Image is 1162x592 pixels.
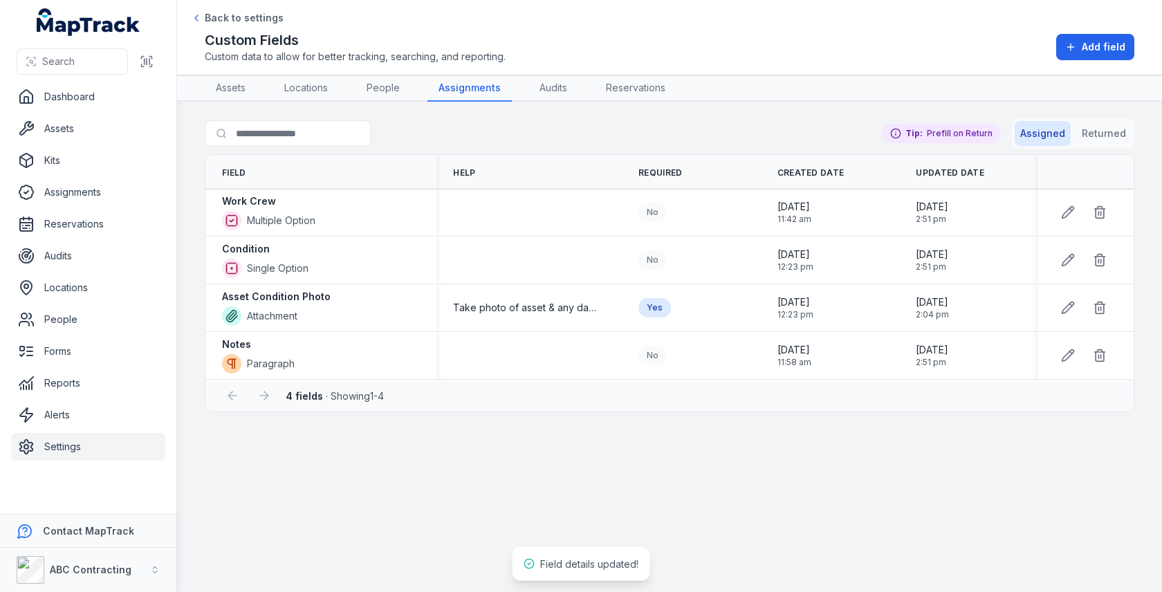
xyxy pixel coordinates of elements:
time: 02/06/2025, 2:51:03 pm [916,248,948,272]
time: 15/07/2025, 2:04:00 pm [916,295,949,320]
time: 14/08/2024, 12:23:59 pm [777,295,813,320]
span: [DATE] [916,200,948,214]
strong: ABC Contracting [50,564,131,575]
div: Prefill on Return [882,124,1001,143]
a: Locations [11,274,165,302]
strong: Work Crew [222,194,276,208]
span: Search [42,55,75,68]
span: [DATE] [916,295,949,309]
time: 14/08/2024, 12:23:44 pm [777,248,813,272]
button: Search [17,48,128,75]
a: Locations [273,75,339,102]
time: 02/06/2025, 2:51:03 pm [916,200,948,225]
span: Attachment [247,309,297,323]
a: Settings [11,433,165,461]
span: 11:58 am [777,357,811,368]
span: [DATE] [777,343,811,357]
a: Back to settings [191,11,284,25]
a: Assignments [427,75,512,102]
span: 2:51 pm [916,357,948,368]
time: 19/03/2025, 11:42:03 am [777,200,811,225]
span: 12:23 pm [777,261,813,272]
span: Back to settings [205,11,284,25]
strong: 4 fields [286,390,323,402]
strong: Asset Condition Photo [222,290,331,304]
a: Kits [11,147,165,174]
div: No [638,250,667,270]
a: Assets [205,75,257,102]
strong: Notes [222,337,251,351]
a: MapTrack [37,8,140,36]
span: [DATE] [916,248,948,261]
span: Multiple Option [247,214,315,228]
div: No [638,346,667,365]
span: 11:42 am [777,214,811,225]
span: [DATE] [777,200,811,214]
span: Field [222,167,246,178]
a: Forms [11,337,165,365]
a: People [11,306,165,333]
a: Dashboard [11,83,165,111]
a: Reports [11,369,165,397]
span: 12:23 pm [777,309,813,320]
button: Add field [1056,34,1134,60]
span: 2:51 pm [916,261,948,272]
span: [DATE] [777,295,813,309]
a: Assignments [11,178,165,206]
time: 04/09/2024, 11:58:40 am [777,343,811,368]
span: 2:51 pm [916,214,948,225]
span: Custom data to allow for better tracking, searching, and reporting. [205,50,506,64]
span: · Showing 1 - 4 [286,390,384,402]
span: [DATE] [777,248,813,261]
a: Audits [11,242,165,270]
a: Reservations [11,210,165,238]
span: [DATE] [916,343,948,357]
span: Help [453,167,475,178]
span: Take photo of asset & any damage [453,301,597,315]
a: People [356,75,411,102]
span: Paragraph [247,357,295,371]
a: Reservations [595,75,676,102]
a: Assets [11,115,165,142]
a: Audits [528,75,578,102]
span: Required [638,167,682,178]
span: Created Date [777,167,845,178]
a: Alerts [11,401,165,429]
span: 2:04 pm [916,309,949,320]
h2: Custom Fields [205,30,506,50]
strong: Tip: [905,128,923,139]
span: Field details updated! [540,558,638,570]
div: Yes [638,298,671,317]
strong: Condition [222,242,270,256]
strong: Contact MapTrack [43,525,134,537]
button: Assigned [1015,121,1071,146]
span: Single Option [247,261,308,275]
time: 02/06/2025, 2:51:03 pm [916,343,948,368]
button: Returned [1076,121,1132,146]
span: Add field [1082,40,1125,54]
div: No [638,203,667,222]
span: Updated Date [916,167,984,178]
